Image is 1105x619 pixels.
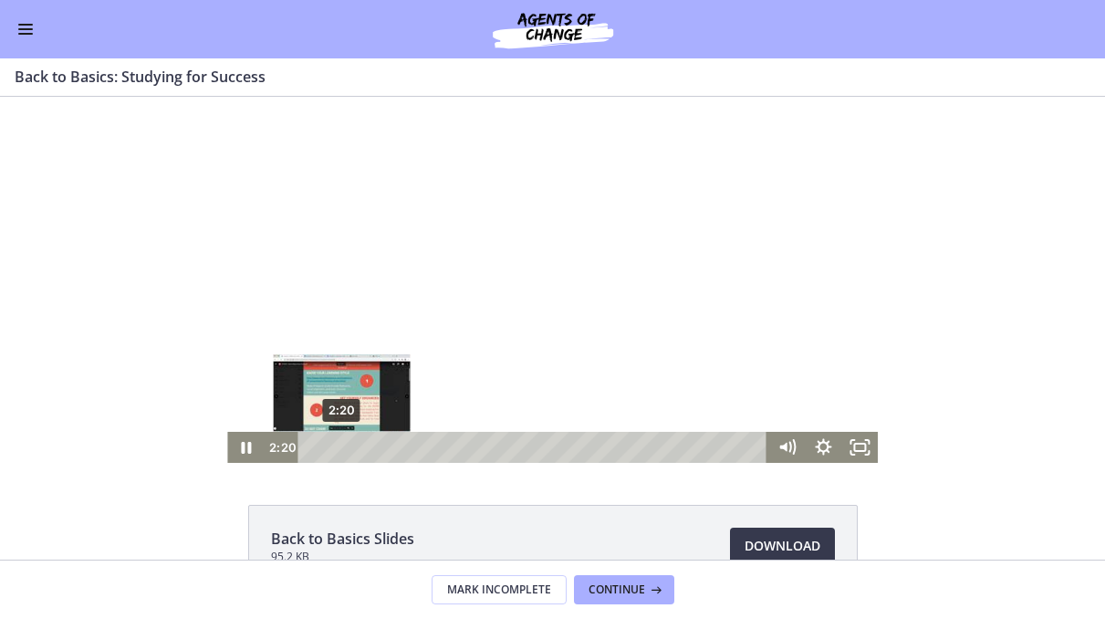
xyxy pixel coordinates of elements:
[447,582,551,597] span: Mark Incomplete
[745,535,820,557] span: Download
[841,335,878,366] button: Fullscreen
[432,575,567,604] button: Mark Incomplete
[312,335,759,366] div: Playbar
[574,575,674,604] button: Continue
[730,528,835,564] a: Download
[271,528,414,550] span: Back to Basics Slides
[15,18,36,40] button: Enable menu
[227,335,264,366] button: Pause
[805,335,841,366] button: Show settings menu
[589,582,645,597] span: Continue
[15,66,1069,88] h3: Back to Basics: Studying for Success
[271,550,414,564] span: 95.2 KB
[768,335,805,366] button: Mute
[443,7,662,51] img: Agents of Change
